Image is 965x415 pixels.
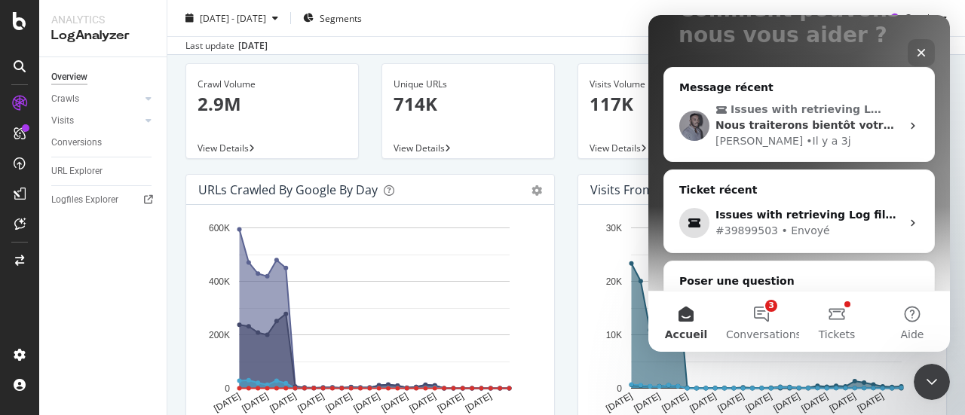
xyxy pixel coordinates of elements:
div: URL Explorer [51,163,103,179]
button: Google [884,6,953,30]
button: Conversations [75,276,151,337]
div: Logfiles Explorer [51,192,118,208]
div: Crawls [51,91,79,107]
text: [DATE] [380,391,410,414]
p: 714K [394,91,543,117]
div: Poser une question [31,258,253,274]
text: [DATE] [688,391,718,414]
div: Issues with retrieving Log files since 09/11 [67,192,253,208]
img: Profile image for Renaud [31,96,61,126]
span: Issues with retrieving Log files since 09/11 [82,87,235,102]
div: Last update [185,39,268,53]
div: URLs Crawled by Google by day [198,182,378,197]
text: [DATE] [828,391,858,414]
text: [DATE] [296,391,326,414]
text: [DATE] [660,391,690,414]
div: #39899503 • Envoyé [67,208,253,224]
text: [DATE] [212,391,242,414]
div: [PERSON_NAME] [67,118,155,134]
text: [DATE] [856,391,886,414]
div: Poser une questionNotre bot et notre équipe peuvent vous aider [15,246,286,319]
div: LogAnalyzer [51,27,155,44]
a: Overview [51,69,156,85]
a: Logfiles Explorer [51,192,156,208]
div: Ticket récent [31,167,271,186]
text: [DATE] [352,391,382,414]
div: [DATE] [238,39,268,53]
div: Crawl Volume [198,78,347,91]
text: [DATE] [240,391,270,414]
text: [DATE] [632,391,662,414]
div: Analytics [51,12,155,27]
text: [DATE] [324,391,354,414]
div: Issues with retrieving Log files since 09/11#39899503 • Envoyé [16,186,286,230]
span: Segments [320,11,362,24]
div: Overview [51,69,87,85]
span: View Details [590,142,641,154]
div: Unique URLs [394,78,543,91]
text: [DATE] [604,391,634,414]
span: Accueil [17,314,60,325]
button: [DATE] - [DATE] [179,6,284,30]
p: 2.9M [198,91,347,117]
text: [DATE] [268,391,298,414]
text: 10K [606,330,622,340]
a: URL Explorer [51,163,156,179]
text: [DATE] [436,391,466,414]
span: Conversations [78,314,153,325]
span: Google [905,11,935,24]
a: Crawls [51,91,141,107]
text: 0 [225,383,230,394]
div: Fermer [259,24,286,51]
iframe: Intercom live chat [914,364,950,400]
div: Message récent [31,65,271,81]
div: Profile image for RenaudIssues with retrieving Log files since 09/11Nous traiterons bientôt votre... [16,75,286,146]
span: Aide [253,314,276,325]
div: Conversions [51,135,102,151]
button: Segments [297,6,368,30]
text: [DATE] [464,391,494,414]
text: [DATE] [716,391,746,414]
div: • Il y a 3j [158,118,202,134]
button: Aide [226,276,302,337]
div: Visits from Google by day [590,182,739,197]
div: Notre bot et notre équipe peuvent vous aider [31,274,253,306]
p: 117K [590,91,739,117]
span: [DATE] - [DATE] [200,11,266,24]
a: Visits [51,113,141,129]
text: [DATE] [744,391,774,414]
span: View Details [394,142,445,154]
text: 30K [606,223,622,233]
text: 20K [606,276,622,287]
text: 200K [209,330,230,340]
span: View Details [198,142,249,154]
text: [DATE] [408,391,438,414]
div: Visits [51,113,74,129]
text: [DATE] [800,391,830,414]
text: 0 [617,383,622,394]
text: 600K [209,223,230,233]
text: 400K [209,276,230,287]
span: Nous traiterons bientôt votre ticket [67,104,280,116]
iframe: Intercom live chat [648,15,950,352]
div: Message récentProfile image for RenaudIssues with retrieving Log files since 09/11Nous traiterons... [15,52,286,147]
a: Conversions [51,135,156,151]
div: gear [532,185,542,196]
span: Tickets [170,314,207,325]
div: Visits Volume [590,78,739,91]
text: [DATE] [772,391,802,414]
button: Tickets [151,276,226,337]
